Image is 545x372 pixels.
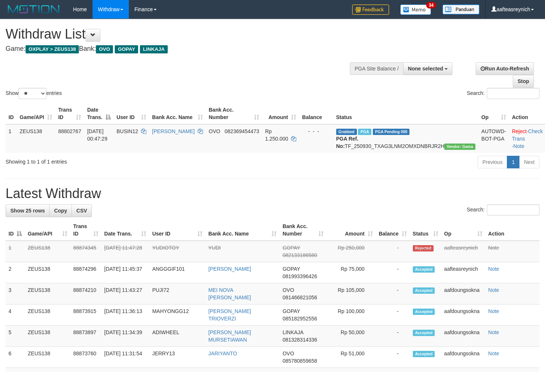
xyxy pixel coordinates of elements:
th: ID [6,103,17,124]
th: Status [333,103,478,124]
td: 88873915 [70,304,101,326]
td: - [376,326,410,347]
td: aafdoungsokna [441,326,485,347]
td: Rp 250,000 [327,241,375,262]
img: panduan.png [442,4,479,14]
td: [DATE] 11:31:54 [101,347,150,368]
th: Bank Acc. Number: activate to sort column ascending [206,103,262,124]
span: Marked by aafsreyleap [358,129,371,135]
td: - [376,304,410,326]
td: ZEUS138 [25,283,70,304]
a: Stop [513,75,534,88]
span: [DATE] 00:47:29 [87,128,107,142]
th: Amount: activate to sort column ascending [262,103,299,124]
td: - [376,262,410,283]
a: [PERSON_NAME] [152,128,195,134]
th: Balance: activate to sort column ascending [376,220,410,241]
a: Note [488,329,499,335]
td: 88874296 [70,262,101,283]
a: Note [488,350,499,356]
td: aafteasreynich [441,241,485,262]
td: YUDIOTOY [149,241,205,262]
td: 3 [6,283,25,304]
th: Trans ID: activate to sort column ascending [70,220,101,241]
div: Showing 1 to 1 of 1 entries [6,155,221,165]
img: Feedback.jpg [352,4,389,15]
span: Copy 085182952556 to clipboard [282,316,317,322]
select: Showentries [19,88,46,99]
td: PUJI72 [149,283,205,304]
td: 88874345 [70,241,101,262]
td: ZEUS138 [25,304,70,326]
td: aafteasreynich [441,262,485,283]
a: Note [488,308,499,314]
td: ZEUS138 [25,326,70,347]
span: GOPAY [282,245,300,251]
span: Accepted [413,330,435,336]
td: Rp 50,000 [327,326,375,347]
td: 1 [6,241,25,262]
th: Balance [299,103,333,124]
a: Note [488,266,499,272]
th: Game/API: activate to sort column ascending [25,220,70,241]
td: [DATE] 11:43:27 [101,283,150,304]
span: Copy [54,208,67,214]
span: None selected [408,66,443,72]
a: Check Trans [512,128,543,142]
th: Bank Acc. Name: activate to sort column ascending [205,220,280,241]
span: Accepted [413,351,435,357]
th: Date Trans.: activate to sort column ascending [101,220,150,241]
td: TF_250930_TXAG3LNM2OMXDNBRJR2H [333,124,478,153]
td: Rp 75,000 [327,262,375,283]
a: JARIYANTO [208,350,237,356]
span: Accepted [413,266,435,273]
a: 1 [507,156,519,168]
th: Date Trans.: activate to sort column descending [84,103,113,124]
td: [DATE] 11:36:13 [101,304,150,326]
span: Grabbed [336,129,357,135]
span: Copy 081328314336 to clipboard [282,337,317,343]
span: Copy 081993396426 to clipboard [282,273,317,279]
a: [PERSON_NAME] MURSETIAWAN [208,329,251,343]
span: Copy 082369454473 to clipboard [225,128,259,134]
span: OVO [282,350,294,356]
a: Note [514,143,525,149]
a: Run Auto-Refresh [476,62,534,75]
td: 4 [6,304,25,326]
button: None selected [403,62,452,75]
label: Search: [467,204,539,215]
input: Search: [487,88,539,99]
a: Next [519,156,539,168]
th: Trans ID: activate to sort column ascending [55,103,84,124]
td: aafdoungsokna [441,283,485,304]
span: Rp 1.250.000 [265,128,288,142]
td: - [376,283,410,304]
span: LINKAJA [282,329,303,335]
a: YUDI [208,245,221,251]
a: Previous [478,156,507,168]
span: LINKAJA [140,45,168,53]
span: BUSIN12 [117,128,138,134]
img: MOTION_logo.png [6,4,62,15]
td: ADIWHEEL [149,326,205,347]
span: OVO [96,45,113,53]
td: ZEUS138 [17,124,55,153]
td: ANGGGIF101 [149,262,205,283]
span: OVO [209,128,220,134]
span: GOPAY [115,45,138,53]
span: Accepted [413,309,435,315]
td: Rp 51,000 [327,347,375,368]
span: Copy 081466821056 to clipboard [282,294,317,300]
td: aafdoungsokna [441,347,485,368]
span: Vendor URL: https://trx31.1velocity.biz [444,144,475,150]
a: [PERSON_NAME] [208,266,251,272]
b: PGA Ref. No: [336,136,358,149]
label: Show entries [6,88,62,99]
td: - [376,347,410,368]
td: MAHYONGG12 [149,304,205,326]
a: Note [488,245,499,251]
span: Copy 082133186580 to clipboard [282,252,317,258]
td: 88874210 [70,283,101,304]
span: Copy 085780859658 to clipboard [282,358,317,364]
span: Accepted [413,287,435,294]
